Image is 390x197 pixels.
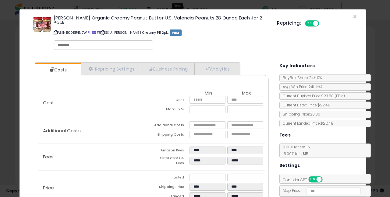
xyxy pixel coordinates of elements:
[279,131,291,139] h5: Fees
[280,75,322,80] span: BuyBox Share 24h: 0%
[227,91,265,96] th: Max
[81,63,141,75] a: Repricing Settings
[280,102,330,108] span: Current Listed Price: $22.48
[38,154,152,159] p: Fees
[194,63,239,75] a: Analytics
[33,16,51,34] img: 51Jk6PczpIL._SL60_.jpg
[280,177,331,182] span: Consider CPT:
[280,84,323,89] span: Avg. Win Price 24h: N/A
[152,174,190,183] td: Listed
[38,100,152,105] p: Cost
[190,91,227,96] th: Min
[306,21,313,26] span: ON
[279,62,315,70] h5: Key Indicators
[152,96,190,105] td: Cost
[280,151,308,156] span: 15.00 % for > $15
[92,30,96,35] a: All offer listings
[38,128,152,133] p: Additional Costs
[321,177,331,182] span: OFF
[309,177,317,182] span: ON
[88,30,91,35] a: BuyBox page
[152,105,190,115] td: Mark up %
[35,64,80,76] a: Costs
[279,162,300,169] h5: Settings
[97,30,100,35] a: Your listing only
[280,188,361,193] span: Map Price:
[277,21,301,26] h5: Repricing:
[170,29,182,36] span: FBM
[152,147,190,156] td: Amazon Fees
[280,121,333,126] span: Current Landed Price: $22.48
[280,93,345,98] span: Current Buybox Price:
[141,63,194,75] a: Business Pricing
[54,28,268,37] p: ASIN: B00EIP1N7W | SKU: [PERSON_NAME] Creamy PB 2pk.
[318,21,328,26] span: OFF
[152,183,190,192] td: Shipping Price
[321,93,345,98] span: $23.88
[280,144,310,156] span: 8.00 % for <= $15
[353,12,357,21] span: ×
[54,16,268,25] h3: [PERSON_NAME] Organic Creamy Peanut Butter U.S. Valencia Peanuts 28 Ounce Each Jar 2 Pack
[152,131,190,140] td: Shipping Costs
[152,121,190,131] td: Additional Costs
[152,156,190,167] td: Total Costs & Fees
[280,112,320,117] span: Shipping Price: $0.00
[335,93,345,98] span: ( FBM )
[38,185,152,190] p: Price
